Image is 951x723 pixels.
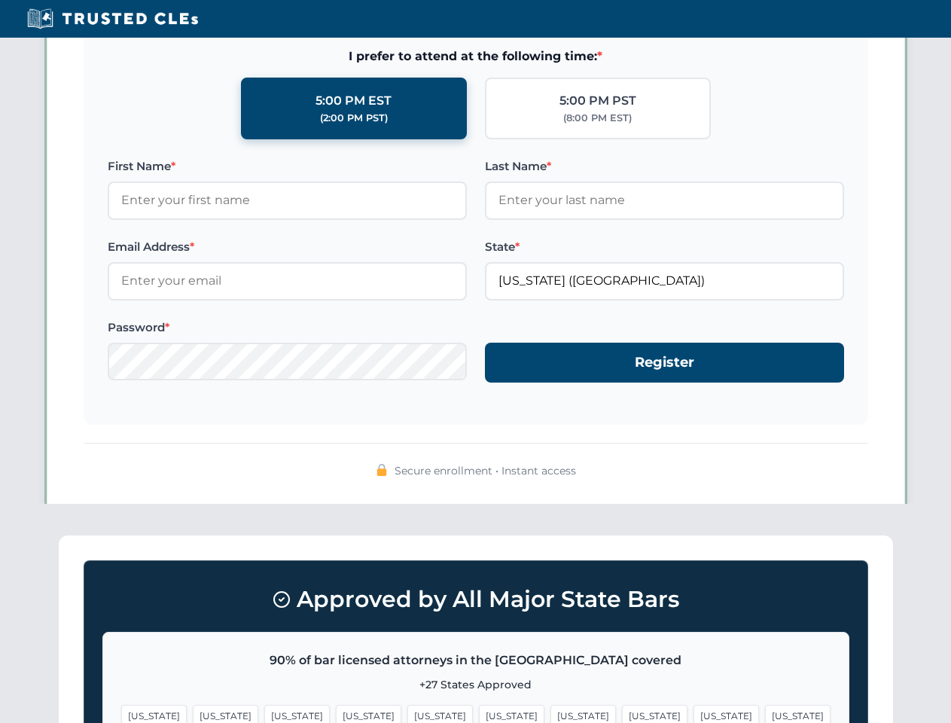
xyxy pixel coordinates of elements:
[315,91,392,111] div: 5:00 PM EST
[121,651,831,670] p: 90% of bar licensed attorneys in the [GEOGRAPHIC_DATA] covered
[485,238,844,256] label: State
[395,462,576,479] span: Secure enrollment • Instant access
[563,111,632,126] div: (8:00 PM EST)
[102,579,849,620] h3: Approved by All Major State Bars
[108,157,467,175] label: First Name
[108,319,467,337] label: Password
[108,182,467,219] input: Enter your first name
[108,238,467,256] label: Email Address
[376,464,388,476] img: 🔒
[559,91,636,111] div: 5:00 PM PST
[108,262,467,300] input: Enter your email
[485,182,844,219] input: Enter your last name
[121,676,831,693] p: +27 States Approved
[320,111,388,126] div: (2:00 PM PST)
[108,47,844,66] span: I prefer to attend at the following time:
[23,8,203,30] img: Trusted CLEs
[485,343,844,383] button: Register
[485,262,844,300] input: Florida (FL)
[485,157,844,175] label: Last Name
